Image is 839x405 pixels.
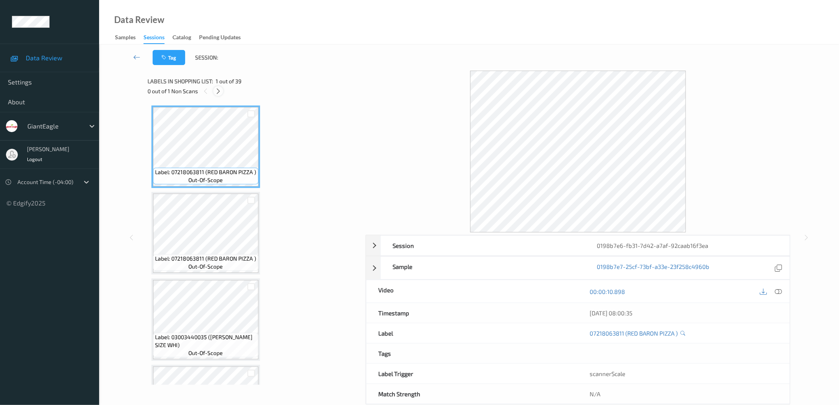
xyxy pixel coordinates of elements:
[578,384,790,404] div: N/A
[578,364,790,384] div: scannerScale
[366,235,790,256] div: Session0198b7e6-fb31-7d42-a7af-92caab16f3ea
[195,54,218,61] span: Session:
[115,33,136,43] div: Samples
[366,364,578,384] div: Label Trigger
[366,256,790,280] div: Sample0198b7e7-25cf-73bf-a33e-23f258c4960b
[381,257,585,279] div: Sample
[366,384,578,404] div: Match Strength
[115,32,144,43] a: Samples
[366,303,578,323] div: Timestamp
[381,236,585,255] div: Session
[155,333,257,349] span: Label: 03003440035 ([PERSON_NAME] SIZE WHI)
[590,288,625,296] a: 00:00:10.898
[366,280,578,303] div: Video
[590,329,678,337] a: 07218063811 (RED BARON PIZZA )
[155,255,257,263] span: Label: 07218063811 (RED BARON PIZZA )
[155,168,257,176] span: Label: 07218063811 (RED BARON PIZZA )
[114,16,164,24] div: Data Review
[216,77,241,85] span: 1 out of 39
[597,263,710,273] a: 0198b7e7-25cf-73bf-a33e-23f258c4960b
[366,344,578,363] div: Tags
[172,32,199,43] a: Catalog
[366,323,578,343] div: Label
[147,77,213,85] span: Labels in shopping list:
[189,349,223,357] span: out-of-scope
[199,32,249,43] a: Pending Updates
[144,33,165,44] div: Sessions
[147,86,360,96] div: 0 out of 1 Non Scans
[189,176,223,184] span: out-of-scope
[199,33,241,43] div: Pending Updates
[172,33,191,43] div: Catalog
[585,236,790,255] div: 0198b7e6-fb31-7d42-a7af-92caab16f3ea
[153,50,185,65] button: Tag
[590,309,778,317] div: [DATE] 08:00:35
[189,263,223,271] span: out-of-scope
[144,32,172,44] a: Sessions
